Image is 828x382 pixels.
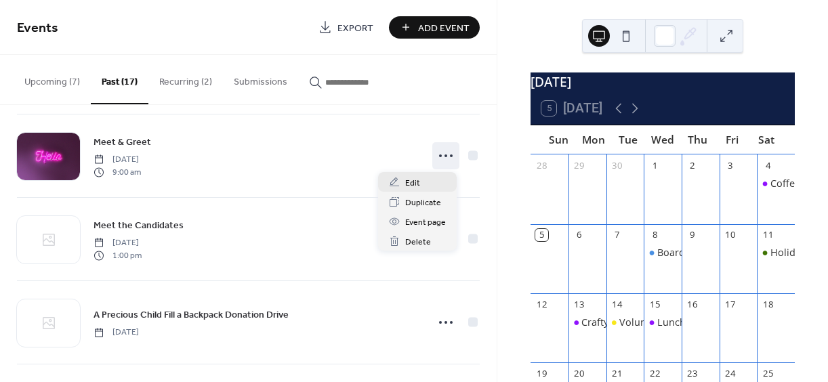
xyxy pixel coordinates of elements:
span: [DATE] [94,154,141,166]
div: 19 [535,368,547,380]
div: 16 [686,298,699,310]
div: Crafty Connections [568,316,606,329]
a: Meet & Greet [94,134,151,150]
div: Volunteer at A Precious Child [606,316,644,329]
div: 24 [724,368,737,380]
span: 9:00 am [94,166,141,178]
button: Submissions [223,55,298,103]
span: 1:00 pm [94,249,142,261]
span: Meet the Candidates [94,219,184,233]
div: 12 [535,298,547,310]
div: 23 [686,368,699,380]
div: Holiday Bazaar [757,246,795,259]
span: Events [17,15,58,41]
span: Add Event [418,21,470,35]
div: Tue [610,125,645,154]
button: Recurring (2) [148,55,223,103]
div: 7 [611,229,623,241]
div: Fri [715,125,749,154]
span: A Precious Child Fill a Backpack Donation Drive [94,308,289,322]
div: Thu [680,125,715,154]
span: Event page [405,215,446,230]
div: 30 [611,159,623,171]
div: Lunch Bunch [644,316,682,329]
div: Sun [541,125,576,154]
div: Volunteer at A Precious Child [619,316,754,329]
div: 15 [648,298,661,310]
div: 8 [648,229,661,241]
div: 22 [648,368,661,380]
div: Board Meeting [644,246,682,259]
div: 9 [686,229,699,241]
div: Lunch Bunch [657,316,718,329]
div: 13 [573,298,585,310]
span: Duplicate [405,196,441,210]
div: Mon [576,125,610,154]
span: [DATE] [94,326,139,339]
div: 18 [762,298,774,310]
div: Wed [646,125,680,154]
a: Export [308,16,384,39]
div: 2 [686,159,699,171]
div: 14 [611,298,623,310]
div: 25 [762,368,774,380]
div: 21 [611,368,623,380]
div: 10 [724,229,737,241]
a: A Precious Child Fill a Backpack Donation Drive [94,307,289,322]
span: Edit [405,176,420,190]
span: Delete [405,235,431,249]
a: Meet the Candidates [94,217,184,233]
div: 11 [762,229,774,241]
div: 1 [648,159,661,171]
button: Past (17) [91,55,148,104]
div: 20 [573,368,585,380]
div: Sat [749,125,784,154]
button: Upcoming (7) [14,55,91,103]
div: 6 [573,229,585,241]
div: 28 [535,159,547,171]
button: Add Event [389,16,480,39]
div: 29 [573,159,585,171]
div: Crafty Connections [581,316,669,329]
div: 4 [762,159,774,171]
span: [DATE] [94,237,142,249]
div: Board Meeting [657,246,725,259]
div: Coffee & Donuts [757,177,795,190]
span: Export [337,21,373,35]
span: Meet & Greet [94,135,151,150]
div: 3 [724,159,737,171]
div: 17 [724,298,737,310]
div: 5 [535,229,547,241]
div: [DATE] [531,72,795,92]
